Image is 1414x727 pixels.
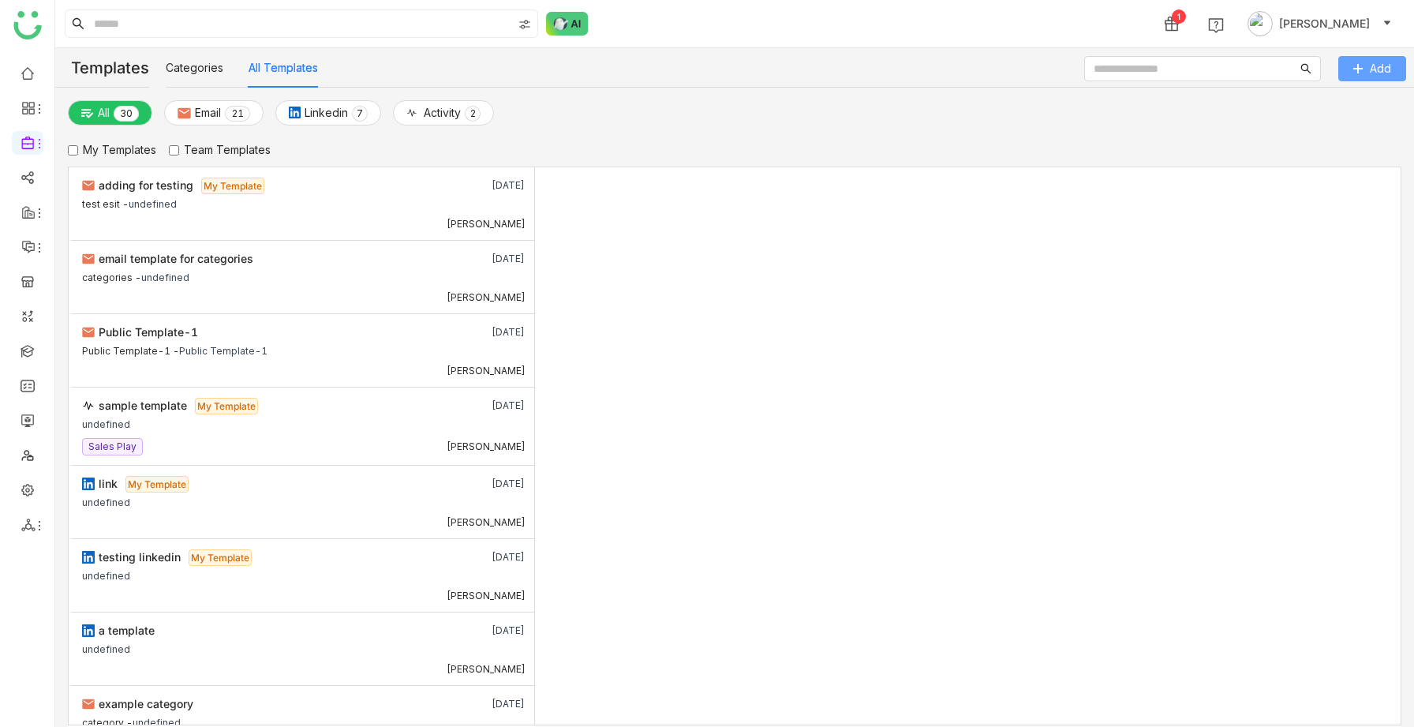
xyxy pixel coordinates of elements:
img: linkedin.svg [82,624,95,637]
input: Team Templates [169,145,179,156]
div: Templates [55,48,149,88]
span: example category [99,697,193,710]
div: [PERSON_NAME] [447,440,526,453]
span: Email [195,104,221,122]
img: activity.svg [82,399,95,412]
button: [PERSON_NAME] [1244,11,1395,36]
button: Activity [393,100,494,126]
img: email.svg [82,179,95,192]
img: email.svg [178,107,191,120]
div: 1 [1172,9,1186,24]
img: linkedin.svg [82,551,95,564]
img: email.svg [82,698,95,710]
label: My Templates [68,141,156,159]
span: My Template [201,178,264,194]
span: link [99,477,118,490]
nz-badge-sup: 21 [225,106,250,122]
span: testing linkedin [99,550,181,564]
img: email.svg [82,253,95,265]
span: sample template [99,399,187,412]
div: [DATE] [436,397,525,414]
div: undefined [141,268,189,284]
button: All0 [68,100,152,126]
span: Add [1370,60,1391,77]
span: a template [99,624,155,637]
p: 7 [357,106,363,122]
div: test esit - [82,194,129,211]
label: Team Templates [169,141,271,159]
div: categories - [82,268,141,284]
button: Email [164,100,264,126]
div: [PERSON_NAME] [447,590,526,602]
span: Linkedin [305,104,348,122]
input: My Templates [68,145,78,156]
img: logo [13,11,42,39]
span: Public Template-1 [99,325,198,339]
button: All Templates [249,59,318,77]
img: search-type.svg [518,18,531,31]
div: Public Template-1 - [82,341,179,358]
span: My Template [189,549,252,566]
img: avatar [1248,11,1273,36]
nz-badge-sup: 2 [465,106,481,122]
div: [DATE] [436,622,525,639]
p: 3 [120,106,126,122]
div: undefined [82,639,130,656]
div: [DATE] [436,177,525,194]
div: [DATE] [436,549,525,566]
div: [DATE] [436,324,525,341]
div: [DATE] [436,250,525,268]
span: email template for categories [99,252,253,265]
span: My Template [195,398,258,414]
button: Add [1338,56,1406,81]
p: 1 [238,106,244,122]
nz-badge-sup: 30 [114,106,139,122]
div: Public Template-1 [179,341,267,358]
nz-tag: Sales Play [82,438,143,455]
span: adding for testing [99,178,193,192]
img: ask-buddy-normal.svg [546,12,589,36]
div: undefined [82,566,130,583]
div: [PERSON_NAME] [447,291,526,304]
nz-badge-sup: 7 [352,106,368,122]
div: [PERSON_NAME] [447,516,526,529]
div: [PERSON_NAME] [447,218,526,230]
img: help.svg [1208,17,1224,33]
div: undefined [82,493,130,509]
img: linkedin.svg [82,478,95,490]
img: plainalloptions.svg [81,107,94,120]
div: [DATE] [436,475,525,493]
span: All [98,104,110,122]
button: Linkedin [275,100,381,126]
span: Activity [424,104,461,122]
button: Categories [166,59,223,77]
div: [DATE] [436,695,525,713]
span: [PERSON_NAME] [1279,15,1370,32]
p: 0 [126,106,133,122]
img: linkedin.svg [289,107,301,118]
img: email.svg [82,326,95,339]
div: undefined [129,194,177,211]
p: 2 [469,106,476,122]
div: undefined [82,414,130,431]
span: My Template [125,476,189,493]
div: [PERSON_NAME] [447,365,526,377]
div: [PERSON_NAME] [447,663,526,676]
p: 2 [231,106,238,122]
